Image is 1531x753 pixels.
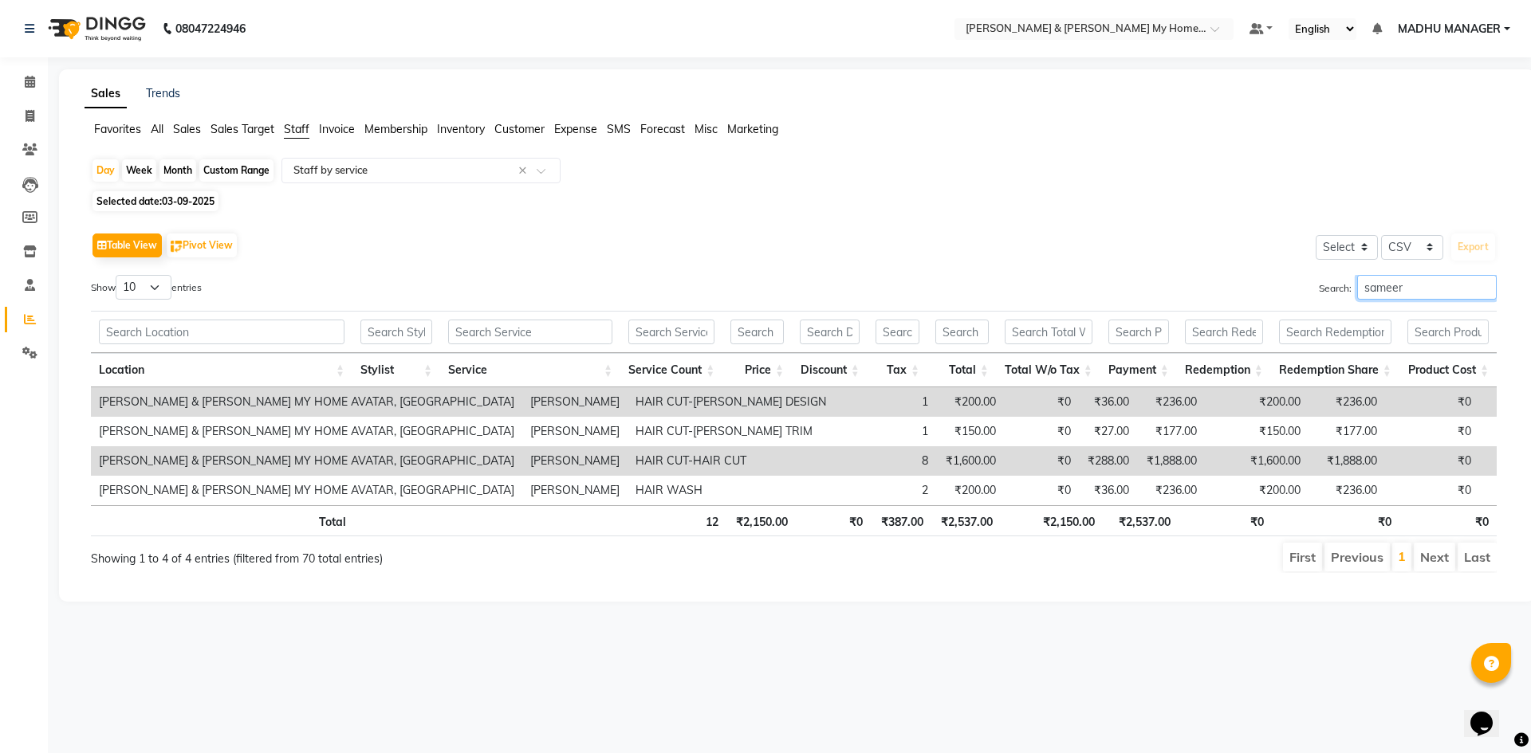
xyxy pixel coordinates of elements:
th: Service: activate to sort column ascending [440,353,620,387]
td: ₹236.00 [1137,476,1205,505]
td: ₹36.00 [1079,476,1137,505]
td: ₹0 [1004,476,1079,505]
td: [PERSON_NAME] & [PERSON_NAME] MY HOME AVATAR, [GEOGRAPHIC_DATA] [91,476,522,505]
td: ₹236.00 [1309,476,1385,505]
span: Selected date: [92,191,218,211]
td: ₹200.00 [1205,387,1309,417]
td: ₹288.00 [1079,446,1137,476]
td: ₹236.00 [1137,387,1205,417]
input: Search Price [730,320,784,344]
td: [PERSON_NAME] & [PERSON_NAME] MY HOME AVATAR, [GEOGRAPHIC_DATA] [91,387,522,417]
input: Search Total W/o Tax [1005,320,1092,344]
label: Search: [1319,275,1497,300]
th: Total: activate to sort column ascending [927,353,997,387]
input: Search Product Cost [1407,320,1489,344]
td: HAIR CUT-[PERSON_NAME] DESIGN [628,387,834,417]
td: [PERSON_NAME] [522,417,628,446]
label: Show entries [91,275,202,300]
td: ₹200.00 [936,387,1004,417]
button: Table View [92,233,162,257]
a: Trends [146,86,180,100]
th: Total [91,505,354,536]
td: ₹236.00 [1309,387,1385,417]
div: Showing 1 to 4 of 4 entries (filtered from 70 total entries) [91,541,663,567]
div: Custom Range [199,159,274,182]
td: HAIR WASH [628,476,834,505]
td: ₹150.00 [1205,417,1309,446]
span: Inventory [437,122,485,136]
input: Search Service Count [628,320,714,344]
div: Month [159,159,196,182]
span: 03-09-2025 [162,195,214,207]
button: Pivot View [167,233,237,257]
th: ₹0 [1399,505,1497,536]
td: ₹0 [1004,387,1079,417]
span: Favorites [94,122,141,136]
td: [PERSON_NAME] [522,446,628,476]
span: Forecast [640,122,685,136]
td: ₹0 [1385,476,1479,505]
span: Customer [494,122,545,136]
span: Sales Target [211,122,274,136]
td: ₹1,888.00 [1309,446,1385,476]
input: Search Redemption [1185,320,1263,344]
input: Search Total [935,320,989,344]
th: Price: activate to sort column ascending [722,353,792,387]
th: Discount: activate to sort column ascending [792,353,868,387]
th: Location: activate to sort column ascending [91,353,352,387]
th: ₹0 [1272,505,1399,536]
span: Membership [364,122,427,136]
td: ₹36.00 [1079,387,1137,417]
input: Search Discount [800,320,860,344]
th: Product Cost: activate to sort column ascending [1399,353,1497,387]
td: ₹1,600.00 [936,446,1004,476]
span: Staff [284,122,309,136]
span: Sales [173,122,201,136]
input: Search Payment [1108,320,1169,344]
span: Clear all [518,163,532,179]
th: Redemption Share: activate to sort column ascending [1271,353,1399,387]
td: 1 [834,417,936,446]
th: Service Count: activate to sort column ascending [620,353,722,387]
td: ₹1,888.00 [1137,446,1205,476]
select: Showentries [116,275,171,300]
td: [PERSON_NAME] & [PERSON_NAME] MY HOME AVATAR, [GEOGRAPHIC_DATA] [91,417,522,446]
td: 2 [834,476,936,505]
b: 08047224946 [175,6,246,51]
div: Day [92,159,119,182]
th: ₹0 [1179,505,1272,536]
td: ₹0 [1004,446,1079,476]
th: ₹0 [796,505,872,536]
td: ₹177.00 [1309,417,1385,446]
a: 1 [1398,548,1406,564]
input: Search Stylist [360,320,432,344]
a: Sales [85,80,127,108]
td: [PERSON_NAME] [522,476,628,505]
th: ₹2,150.00 [1001,505,1103,536]
th: Redemption: activate to sort column ascending [1177,353,1271,387]
td: ₹1,600.00 [1205,446,1309,476]
td: 8 [834,446,936,476]
span: Invoice [319,122,355,136]
div: Week [122,159,156,182]
td: [PERSON_NAME] [522,387,628,417]
span: Misc [695,122,718,136]
span: Marketing [727,122,778,136]
input: Search Tax [876,320,919,344]
td: HAIR CUT-[PERSON_NAME] TRIM [628,417,834,446]
th: Payment: activate to sort column ascending [1100,353,1177,387]
td: ₹200.00 [1205,476,1309,505]
td: ₹0 [1004,417,1079,446]
th: 12 [624,505,726,536]
iframe: chat widget [1464,689,1515,737]
input: Search Location [99,320,344,344]
td: ₹177.00 [1137,417,1205,446]
img: pivot.png [171,241,183,253]
td: 1 [834,387,936,417]
span: SMS [607,122,631,136]
th: ₹2,150.00 [726,505,796,536]
td: HAIR CUT-HAIR CUT [628,446,834,476]
img: logo [41,6,150,51]
span: MADHU MANAGER [1398,21,1501,37]
th: Stylist: activate to sort column ascending [352,353,440,387]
